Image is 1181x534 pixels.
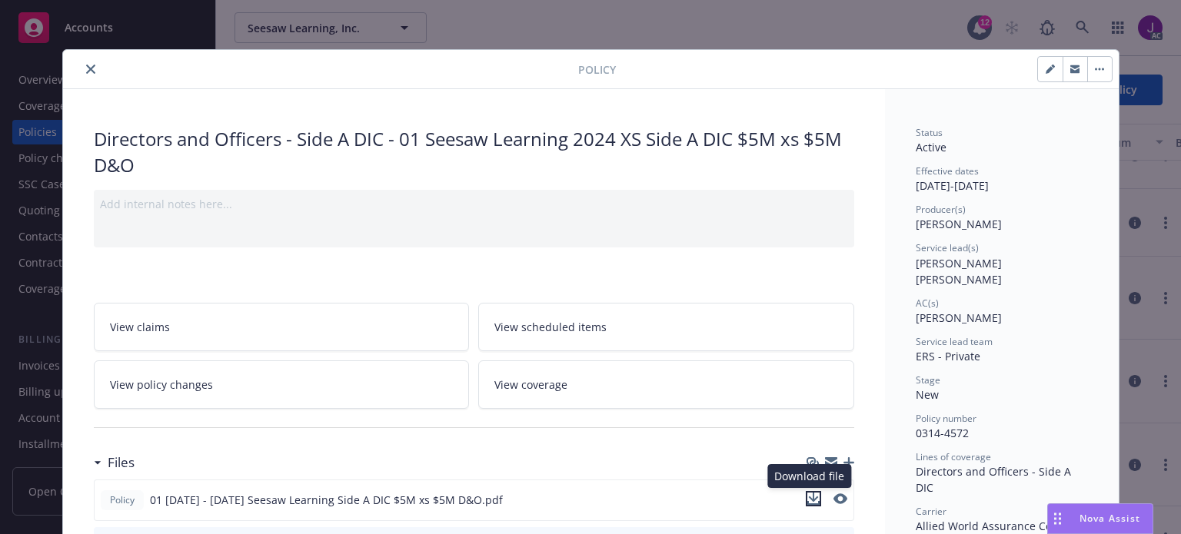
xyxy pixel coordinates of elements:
div: Add internal notes here... [100,196,848,212]
div: [DATE] - [DATE] [916,164,1088,194]
span: Service lead(s) [916,241,979,254]
div: Directors and Officers - Side A DIC - 01 Seesaw Learning 2024 XS Side A DIC $5M xs $5M D&O [94,126,854,177]
span: 01 [DATE] - [DATE] Seesaw Learning Side A DIC $5M xs $5M D&O.pdf [150,492,503,508]
span: Stage [916,373,940,386]
span: Carrier [916,505,946,518]
div: Download file [767,464,851,488]
span: 0314-4572 [916,426,969,440]
span: Status [916,126,943,139]
button: close [82,60,100,78]
span: Lines of coverage [916,450,991,463]
span: Active [916,140,946,154]
span: Policy [578,61,616,78]
span: Policy [107,493,138,507]
span: Policy number [916,412,976,425]
button: preview file [833,491,847,509]
button: download file [806,491,821,506]
span: AC(s) [916,297,939,310]
span: Producer(s) [916,203,966,216]
span: Directors and Officers - Side A DIC [916,464,1074,495]
button: preview file [833,493,847,504]
span: [PERSON_NAME] [916,310,1002,325]
a: View policy changes [94,360,470,409]
div: Files [94,453,135,473]
span: View coverage [494,376,567,393]
div: Drag to move [1048,504,1067,533]
span: Nova Assist [1080,512,1140,525]
span: View claims [110,319,170,335]
span: View scheduled items [494,319,607,335]
a: View scheduled items [478,303,854,351]
span: ERS - Private [916,349,980,363]
h3: Files [108,453,135,473]
span: Effective dates [916,164,979,177]
span: [PERSON_NAME] [PERSON_NAME] [916,256,1005,287]
span: View policy changes [110,376,213,393]
a: View claims [94,303,470,351]
span: New [916,387,939,402]
span: [PERSON_NAME] [916,217,1002,231]
a: View coverage [478,360,854,409]
button: Nova Assist [1047,503,1153,534]
button: download file [806,491,821,509]
span: Service lead team [916,335,993,348]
